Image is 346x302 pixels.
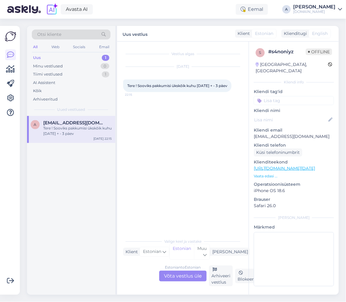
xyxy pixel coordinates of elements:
[46,3,58,16] img: explore-ai
[33,88,42,94] div: Kõik
[33,71,62,77] div: Tiimi vestlused
[254,173,334,179] p: Vaata edasi ...
[254,188,334,194] p: iPhone OS 18.6
[254,159,334,165] p: Klienditeekond
[236,4,268,15] div: Eemal
[254,107,334,114] p: Kliendi nimi
[268,48,306,55] div: # s4noniyz
[293,9,336,14] div: [DOMAIN_NAME]
[102,71,109,77] div: 1
[254,224,334,230] p: Märkmed
[255,30,273,37] span: Estonian
[256,61,328,74] div: [GEOGRAPHIC_DATA], [GEOGRAPHIC_DATA]
[254,203,334,209] p: Safari 26.0
[143,248,161,255] span: Estonian
[33,55,41,61] div: Uus
[254,89,334,95] p: Kliendi tag'id
[123,249,138,255] div: Klient
[43,120,106,126] span: aiakatlin@gmail.com
[259,50,261,55] span: s
[33,96,58,102] div: Arhiveeritud
[281,30,307,37] div: Klienditugi
[34,122,37,127] span: a
[235,269,257,283] div: Blokeeri
[50,43,61,51] div: Web
[254,133,334,140] p: [EMAIL_ADDRESS][DOMAIN_NAME]
[32,43,39,51] div: All
[293,5,342,14] a: [PERSON_NAME][DOMAIN_NAME]
[5,31,16,42] img: Askly Logo
[254,196,334,203] p: Brauser
[61,4,93,14] a: Avasta AI
[254,117,327,123] input: Lisa nimi
[306,48,332,55] span: Offline
[72,43,86,51] div: Socials
[312,30,328,37] span: English
[123,30,147,38] label: Uus vestlus
[123,64,243,69] div: [DATE]
[254,181,334,188] p: Operatsioonisüsteem
[170,244,194,260] div: Estonian
[33,63,63,69] div: Minu vestlused
[254,142,334,148] p: Kliendi telefon
[101,63,109,69] div: 0
[293,5,336,9] div: [PERSON_NAME]
[254,148,302,157] div: Küsi telefoninumbrit
[254,79,334,85] div: Kliendi info
[43,126,112,136] div: Tere ! Sooviks pakkumisi ükskǒik kuhu [DATE] + - 3 päev
[159,271,207,282] div: Võta vestlus üle
[102,55,109,61] div: 1
[98,43,111,51] div: Email
[123,239,243,244] div: Valige keel ja vastake
[165,265,201,270] div: Estonian to Estonian
[235,30,250,37] div: Klient
[254,166,315,171] a: [URL][DOMAIN_NAME][DATE]
[37,31,61,38] span: Otsi kliente
[254,127,334,133] p: Kliendi email
[254,96,334,105] input: Lisa tag
[57,107,85,112] span: Uued vestlused
[282,5,291,14] div: A
[254,215,334,220] div: [PERSON_NAME]
[93,136,112,141] div: [DATE] 22:15
[33,80,55,86] div: AI Assistent
[127,83,227,88] span: Tere ! Sooviks pakkumisi ükskǒik kuhu [DATE] + - 3 päev
[125,92,147,97] span: 22:15
[210,249,248,255] div: [PERSON_NAME]
[197,246,207,251] span: Muu
[123,51,243,57] div: Vestlus algas
[209,266,233,286] div: Arhiveeri vestlus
